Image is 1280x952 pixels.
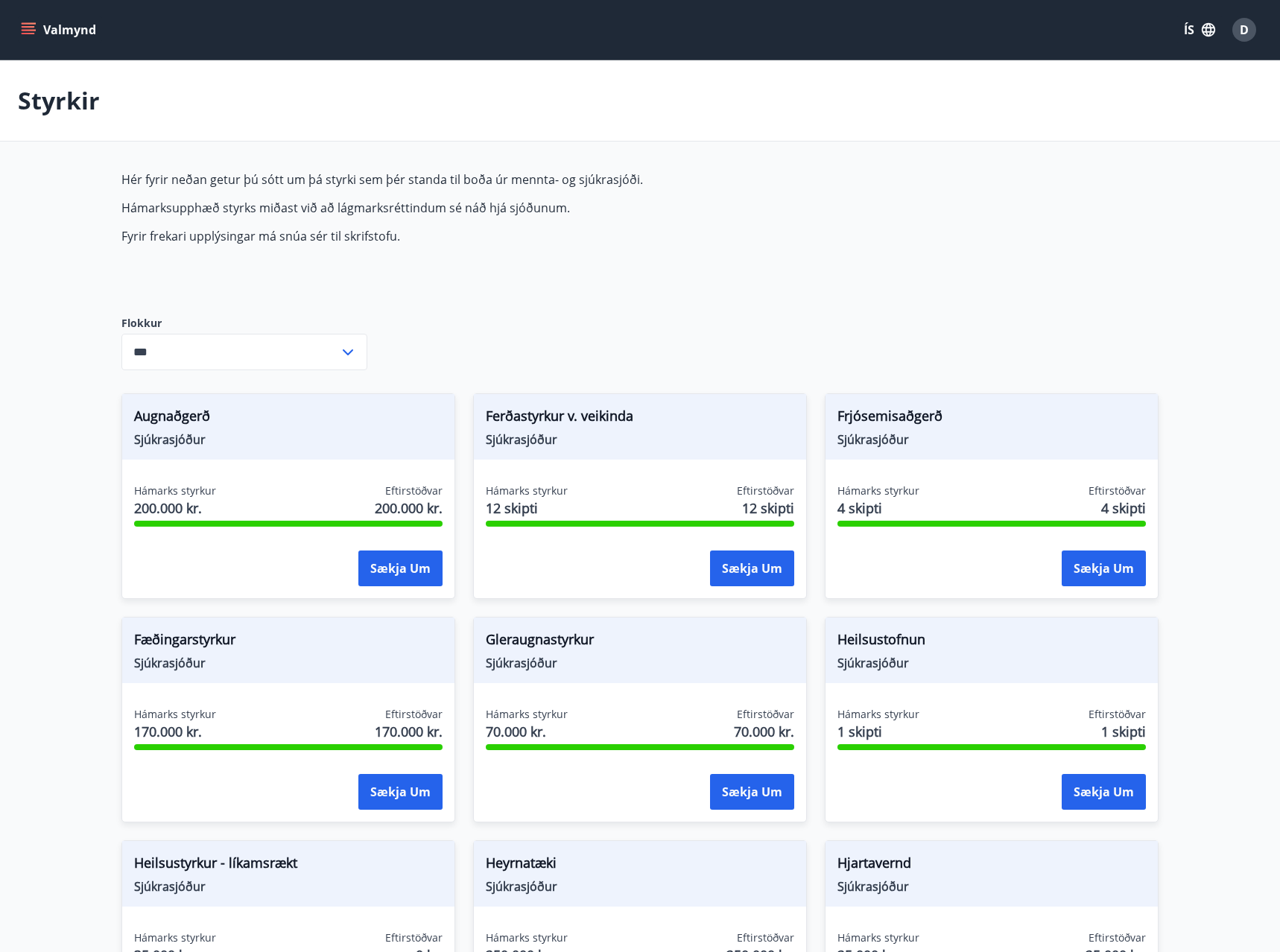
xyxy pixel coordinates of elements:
[486,629,794,655] span: Gleraugnastyrkur
[486,431,794,448] span: Sjúkrasjóður
[134,655,443,671] span: Sjúkrasjóður
[486,853,794,878] span: Heyrnatæki
[486,655,794,671] span: Sjúkrasjóður
[1089,930,1146,945] span: Eftirstöðvar
[486,930,568,945] span: Hámarks styrkur
[18,16,102,43] button: menu
[837,483,919,498] span: Hámarks styrkur
[1089,707,1146,722] span: Eftirstöðvar
[134,878,443,895] span: Sjúkrasjóður
[737,707,794,722] span: Eftirstöðvar
[837,655,1146,671] span: Sjúkrasjóður
[710,550,794,586] button: Sækja um
[486,707,568,722] span: Hámarks styrkur
[1089,483,1146,498] span: Eftirstöðvar
[837,722,919,741] span: 1 skipti
[134,431,443,448] span: Sjúkrasjóður
[358,774,443,810] button: Sækja um
[486,498,568,518] span: 12 skipti
[837,629,1146,655] span: Heilsustofnun
[837,853,1146,878] span: Hjartavernd
[134,853,443,878] span: Heilsustyrkur - líkamsrækt
[134,722,216,741] span: 170.000 kr.
[385,707,443,722] span: Eftirstöðvar
[710,774,794,810] button: Sækja um
[837,431,1146,448] span: Sjúkrasjóður
[385,483,443,498] span: Eftirstöðvar
[837,498,919,518] span: 4 skipti
[486,722,568,741] span: 70.000 kr.
[1062,550,1146,586] button: Sækja um
[375,722,443,741] span: 170.000 kr.
[837,878,1146,895] span: Sjúkrasjóður
[134,406,443,431] span: Augnaðgerð
[737,930,794,945] span: Eftirstöðvar
[1176,16,1223,43] button: ÍS
[837,930,919,945] span: Hámarks styrkur
[134,930,216,945] span: Hámarks styrkur
[121,228,825,244] p: Fyrir frekari upplýsingar má snúa sér til skrifstofu.
[742,498,794,518] span: 12 skipti
[121,171,825,188] p: Hér fyrir neðan getur þú sótt um þá styrki sem þér standa til boða úr mennta- og sjúkrasjóði.
[486,878,794,895] span: Sjúkrasjóður
[385,930,443,945] span: Eftirstöðvar
[1240,22,1249,38] span: D
[734,722,794,741] span: 70.000 kr.
[486,406,794,431] span: Ferðastyrkur v. veikinda
[134,629,443,655] span: Fæðingarstyrkur
[134,707,216,722] span: Hámarks styrkur
[1101,498,1146,518] span: 4 skipti
[134,498,216,518] span: 200.000 kr.
[134,483,216,498] span: Hámarks styrkur
[1101,722,1146,741] span: 1 skipti
[837,406,1146,431] span: Frjósemisaðgerð
[121,316,367,331] label: Flokkur
[18,84,100,117] p: Styrkir
[486,483,568,498] span: Hámarks styrkur
[1226,12,1262,48] button: D
[375,498,443,518] span: 200.000 kr.
[837,707,919,722] span: Hámarks styrkur
[1062,774,1146,810] button: Sækja um
[358,550,443,586] button: Sækja um
[121,200,825,216] p: Hámarksupphæð styrks miðast við að lágmarksréttindum sé náð hjá sjóðunum.
[737,483,794,498] span: Eftirstöðvar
